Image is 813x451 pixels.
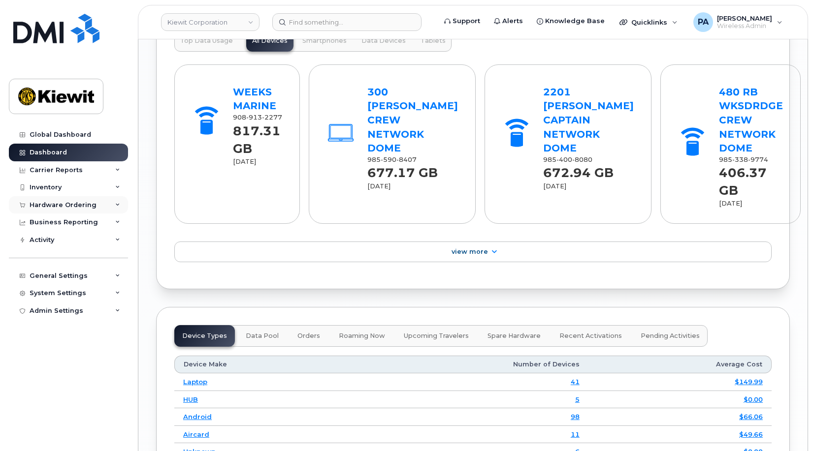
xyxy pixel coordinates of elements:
input: Find something... [272,13,422,31]
span: 9774 [748,156,768,163]
span: 8407 [396,156,417,163]
a: 5 [575,395,580,403]
button: Top Data Usage [174,30,239,52]
span: [PERSON_NAME] [717,14,772,22]
span: 400 [556,156,572,163]
span: PA [698,16,709,28]
a: Aircard [183,430,209,438]
button: Data Devices [356,30,412,52]
strong: 817.31 GB [233,118,281,155]
span: Upcoming Travelers [404,332,469,340]
span: Roaming Now [339,332,385,340]
strong: 672.94 GB [543,160,614,180]
span: Support [453,16,480,26]
a: 41 [571,378,580,386]
span: 590 [381,156,396,163]
iframe: Messenger Launcher [770,408,806,444]
span: 2277 [262,114,282,121]
span: Data Pool [246,332,279,340]
span: Smartphones [302,37,347,45]
a: Alerts [487,11,530,31]
th: Number of Devices [349,356,588,373]
span: 908 [233,114,282,121]
a: 98 [571,413,580,421]
span: 338 [732,156,748,163]
span: 985 [367,156,417,163]
a: $66.06 [739,413,763,421]
span: Pending Activities [641,332,700,340]
span: Knowledge Base [545,16,605,26]
a: Kiewit Corporation [161,13,260,31]
a: 480 RB WKSDRDGE CREW NETWORK DOME [719,86,783,154]
div: Quicklinks [613,12,684,32]
a: 2201 [PERSON_NAME] CAPTAIN NETWORK DOME [543,86,634,154]
a: $49.66 [739,430,763,438]
span: Orders [297,332,320,340]
span: Quicklinks [631,18,667,26]
a: Android [183,413,212,421]
div: [DATE] [543,182,634,191]
th: Average Cost [588,356,772,373]
strong: 406.37 GB [719,160,767,197]
span: Tablets [421,37,446,45]
span: 985 [543,156,592,163]
div: [DATE] [719,199,783,208]
a: $0.00 [744,395,763,403]
strong: 677.17 GB [367,160,438,180]
a: HUB [183,395,198,403]
span: Top Data Usage [180,37,233,45]
div: [DATE] [367,182,458,191]
span: Recent Activations [559,332,622,340]
span: View More [452,248,488,255]
span: 8080 [572,156,592,163]
div: [DATE] [233,157,282,166]
th: Device Make [174,356,349,373]
span: Data Devices [361,37,406,45]
a: 11 [571,430,580,438]
a: View More [174,241,772,262]
span: Spare Hardware [488,332,541,340]
span: Alerts [502,16,523,26]
button: Smartphones [296,30,353,52]
button: Tablets [415,30,452,52]
span: Wireless Admin [717,22,772,30]
a: Support [437,11,487,31]
a: 300 [PERSON_NAME] CREW NETWORK DOME [367,86,458,154]
a: Knowledge Base [530,11,612,31]
span: 985 [719,156,768,163]
a: $149.99 [735,378,763,386]
span: 913 [246,114,262,121]
a: Laptop [183,378,207,386]
div: Paul Andrews [686,12,789,32]
a: WEEKS MARINE [233,86,276,112]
